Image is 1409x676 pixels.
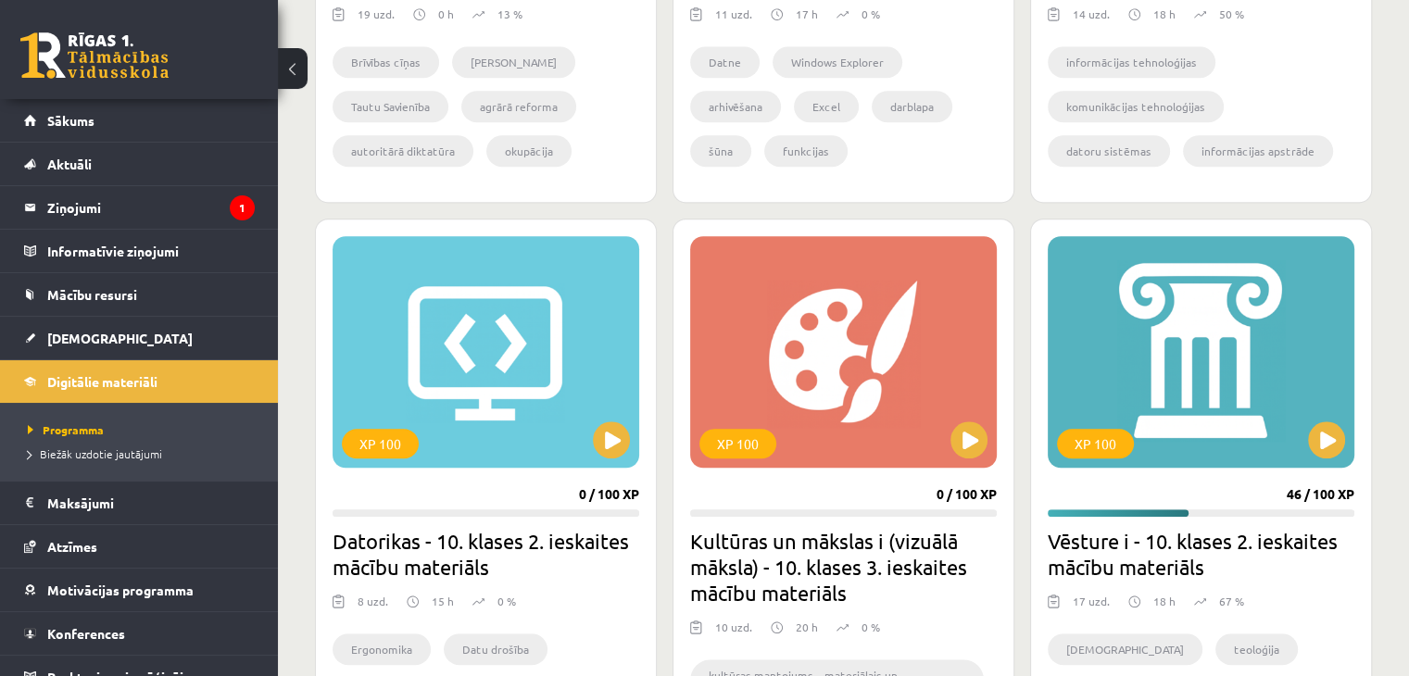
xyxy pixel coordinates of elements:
[24,360,255,403] a: Digitālie materiāli
[47,482,255,524] legend: Maksājumi
[47,582,194,598] span: Motivācijas programma
[497,593,516,609] p: 0 %
[497,6,522,22] p: 13 %
[461,91,576,122] li: agrārā reforma
[333,91,448,122] li: Tautu Savienība
[24,273,255,316] a: Mācību resursi
[47,373,157,390] span: Digitālie materiāli
[333,135,473,167] li: autoritārā diktatūra
[24,569,255,611] a: Motivācijas programma
[47,625,125,642] span: Konferences
[862,6,880,22] p: 0 %
[47,156,92,172] span: Aktuāli
[432,593,454,609] p: 15 h
[715,6,752,33] div: 11 uzd.
[28,421,259,438] a: Programma
[444,633,547,665] li: Datu drošība
[28,422,104,437] span: Programma
[486,135,572,167] li: okupācija
[47,286,137,303] span: Mācību resursi
[690,91,781,122] li: arhivēšana
[1073,593,1110,620] div: 17 uzd.
[24,99,255,142] a: Sākums
[794,91,859,122] li: Excel
[24,186,255,229] a: Ziņojumi1
[47,186,255,229] legend: Ziņojumi
[333,528,639,580] h2: Datorikas - 10. klases 2. ieskaites mācību materiāls
[1048,633,1202,665] li: [DEMOGRAPHIC_DATA]
[862,619,880,635] p: 0 %
[333,633,431,665] li: Ergonomika
[1153,593,1176,609] p: 18 h
[333,46,439,78] li: Brīvības cīņas
[47,112,94,129] span: Sākums
[47,330,193,346] span: [DEMOGRAPHIC_DATA]
[20,32,169,79] a: Rīgas 1. Tālmācības vidusskola
[1219,6,1244,22] p: 50 %
[872,91,952,122] li: darblapa
[28,445,259,462] a: Biežāk uzdotie jautājumi
[690,528,997,606] h2: Kultūras un mākslas i (vizuālā māksla) - 10. klases 3. ieskaites mācību materiāls
[24,143,255,185] a: Aktuāli
[1057,429,1134,458] div: XP 100
[1219,593,1244,609] p: 67 %
[47,538,97,555] span: Atzīmes
[1048,91,1224,122] li: komunikācijas tehnoloģijas
[28,446,162,461] span: Biežāk uzdotie jautājumi
[452,46,575,78] li: [PERSON_NAME]
[1153,6,1176,22] p: 18 h
[773,46,902,78] li: Windows Explorer
[1048,46,1215,78] li: informācijas tehnoloģijas
[699,429,776,458] div: XP 100
[24,525,255,568] a: Atzīmes
[438,6,454,22] p: 0 h
[796,6,818,22] p: 17 h
[47,230,255,272] legend: Informatīvie ziņojumi
[1048,135,1170,167] li: datoru sistēmas
[690,46,760,78] li: Datne
[230,195,255,220] i: 1
[1183,135,1333,167] li: informācijas apstrāde
[24,230,255,272] a: Informatīvie ziņojumi
[764,135,848,167] li: funkcijas
[24,482,255,524] a: Maksājumi
[796,619,818,635] p: 20 h
[715,619,752,646] div: 10 uzd.
[1073,6,1110,33] div: 14 uzd.
[358,6,395,33] div: 19 uzd.
[342,429,419,458] div: XP 100
[24,317,255,359] a: [DEMOGRAPHIC_DATA]
[1048,528,1354,580] h2: Vēsture i - 10. klases 2. ieskaites mācību materiāls
[1215,633,1298,665] li: teoloģija
[358,593,388,620] div: 8 uzd.
[690,135,751,167] li: šūna
[24,612,255,655] a: Konferences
